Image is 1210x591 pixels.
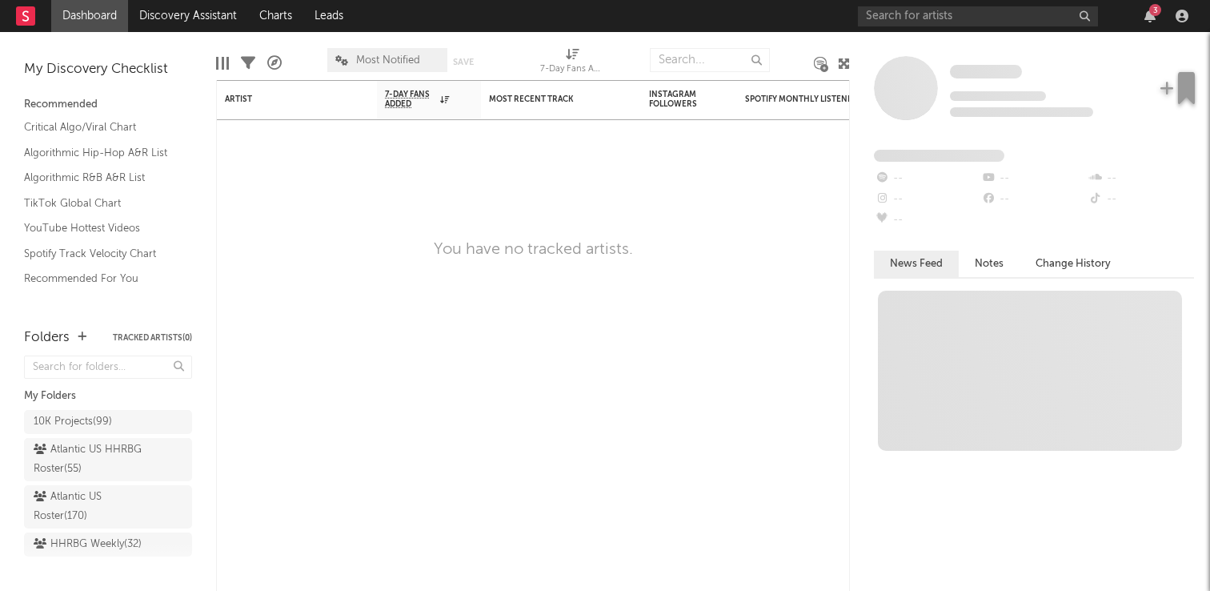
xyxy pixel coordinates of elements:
a: Atlantic US HHRBG Roster(55) [24,438,192,481]
div: A&R Pipeline [267,40,282,86]
div: -- [874,210,980,231]
div: 10K Projects ( 99 ) [34,412,112,432]
button: News Feed [874,251,959,277]
a: 10K Projects(99) [24,410,192,434]
div: 3 [1149,4,1161,16]
input: Search for artists [858,6,1098,26]
span: Tracking Since: [DATE] [950,91,1046,101]
div: My Folders [24,387,192,406]
div: Atlantic US HHRBG Roster ( 55 ) [34,440,146,479]
a: Recommended For You [24,270,176,287]
div: -- [980,168,1087,189]
a: Some Artist [950,64,1022,80]
button: 3 [1144,10,1156,22]
span: Fans Added by Platform [874,150,1004,162]
div: -- [874,168,980,189]
span: 7-Day Fans Added [385,90,436,109]
div: Spotify Monthly Listeners [745,94,865,104]
div: -- [1088,189,1194,210]
div: You have no tracked artists. [434,240,633,259]
div: -- [874,189,980,210]
a: Atlantic US Roster(170) [24,485,192,529]
a: TikTok Global Chart [24,195,176,212]
button: Tracked Artists(0) [113,334,192,342]
div: Artist [225,94,345,104]
a: HHRBG Weekly(32) [24,533,192,557]
div: Filters [241,40,255,86]
input: Search for folders... [24,356,192,379]
div: -- [1088,168,1194,189]
div: -- [980,189,1087,210]
a: Spotify Track Velocity Chart [24,245,176,263]
span: 0 fans last week [950,107,1093,117]
span: Some Artist [950,65,1022,78]
div: My Discovery Checklist [24,60,192,79]
a: Algorithmic R&B A&R List [24,169,176,187]
div: HHRBG Weekly ( 32 ) [34,535,142,554]
div: Instagram Followers [649,90,705,109]
div: Edit Columns [216,40,229,86]
div: Folders [24,328,70,348]
button: Save [453,58,474,66]
div: Most Recent Track [489,94,609,104]
div: Recommended [24,95,192,115]
div: 7-Day Fans Added (7-Day Fans Added) [540,60,604,79]
span: Most Notified [356,55,420,66]
a: Critical Algo/Viral Chart [24,119,176,136]
a: Algorithmic Hip-Hop A&R List [24,144,176,162]
button: Change History [1020,251,1127,277]
button: Notes [959,251,1020,277]
div: 7-Day Fans Added (7-Day Fans Added) [540,40,604,86]
input: Search... [650,48,770,72]
div: Atlantic US Roster ( 170 ) [34,488,146,526]
a: YouTube Hottest Videos [24,219,176,237]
